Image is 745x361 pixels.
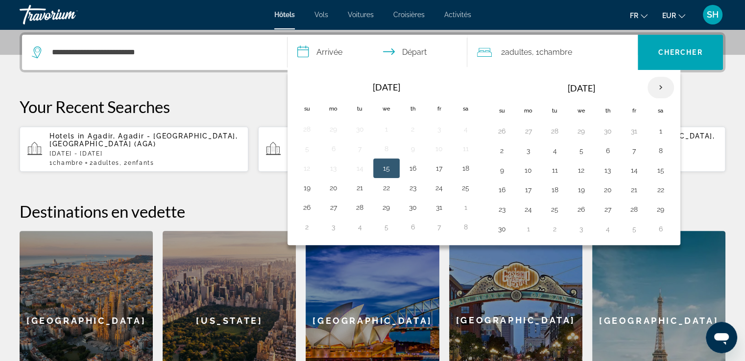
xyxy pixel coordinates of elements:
[20,202,725,221] h2: Destinations en vedette
[352,122,368,136] button: Day 30
[494,163,510,177] button: Day 9
[444,11,471,19] a: Activités
[405,220,421,234] button: Day 6
[379,142,394,156] button: Day 8
[294,76,479,237] table: Left calendar grid
[626,183,642,197] button: Day 21
[393,11,425,19] a: Croisières
[707,10,719,20] span: SH
[653,144,669,158] button: Day 8
[326,201,341,214] button: Day 27
[379,161,394,175] button: Day 15
[662,8,685,23] button: Change currency
[515,76,648,100] th: [DATE]
[94,159,120,166] span: Adultes
[547,124,563,138] button: Day 28
[521,144,536,158] button: Day 3
[706,322,737,353] iframe: Bouton de lancement de la fenêtre de messagerie
[574,144,589,158] button: Day 5
[432,122,447,136] button: Day 3
[547,144,563,158] button: Day 4
[20,2,118,27] a: Travorium
[352,201,368,214] button: Day 28
[348,11,374,19] a: Voitures
[653,163,669,177] button: Day 15
[626,163,642,177] button: Day 14
[458,142,474,156] button: Day 11
[574,163,589,177] button: Day 12
[405,161,421,175] button: Day 16
[574,183,589,197] button: Day 19
[653,203,669,216] button: Day 29
[489,76,674,239] table: Right calendar grid
[547,163,563,177] button: Day 11
[501,45,531,59] span: 2
[521,203,536,216] button: Day 24
[49,150,240,157] p: [DATE] - [DATE]
[320,76,453,98] th: [DATE]
[653,183,669,197] button: Day 22
[432,142,447,156] button: Day 10
[120,159,154,166] span: , 2
[326,122,341,136] button: Day 29
[458,201,474,214] button: Day 1
[432,201,447,214] button: Day 31
[626,124,642,138] button: Day 31
[600,222,616,236] button: Day 4
[352,181,368,195] button: Day 21
[574,124,589,138] button: Day 29
[494,124,510,138] button: Day 26
[521,222,536,236] button: Day 1
[467,35,638,70] button: Travelers: 2 adults, 0 children
[405,201,421,214] button: Day 30
[432,161,447,175] button: Day 17
[600,163,616,177] button: Day 13
[494,144,510,158] button: Day 2
[49,159,83,166] span: 1
[49,132,85,140] span: Hotels in
[600,183,616,197] button: Day 20
[458,220,474,234] button: Day 8
[600,203,616,216] button: Day 27
[22,35,723,70] div: Search widget
[547,183,563,197] button: Day 18
[494,203,510,216] button: Day 23
[630,8,648,23] button: Change language
[352,220,368,234] button: Day 4
[352,161,368,175] button: Day 14
[638,35,723,70] button: Search
[458,122,474,136] button: Day 4
[379,181,394,195] button: Day 22
[20,126,248,172] button: Hotels in Agadir, Agadir - [GEOGRAPHIC_DATA], [GEOGRAPHIC_DATA] (AGA)[DATE] - [DATE]1Chambre2Adul...
[405,181,421,195] button: Day 23
[521,163,536,177] button: Day 10
[405,142,421,156] button: Day 9
[49,132,238,148] span: Agadir, Agadir - [GEOGRAPHIC_DATA], [GEOGRAPHIC_DATA] (AGA)
[299,181,315,195] button: Day 19
[662,12,676,20] span: EUR
[51,45,272,60] input: Search hotel destination
[521,183,536,197] button: Day 17
[458,161,474,175] button: Day 18
[653,222,669,236] button: Day 6
[531,45,572,59] span: , 1
[53,159,83,166] span: Chambre
[379,220,394,234] button: Day 5
[626,203,642,216] button: Day 28
[521,124,536,138] button: Day 27
[314,11,328,19] a: Vols
[326,142,341,156] button: Day 6
[274,11,295,19] a: Hôtels
[432,181,447,195] button: Day 24
[405,122,421,136] button: Day 2
[20,97,725,116] p: Your Recent Searches
[326,161,341,175] button: Day 13
[653,124,669,138] button: Day 1
[547,203,563,216] button: Day 25
[600,144,616,158] button: Day 6
[90,159,119,166] span: 2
